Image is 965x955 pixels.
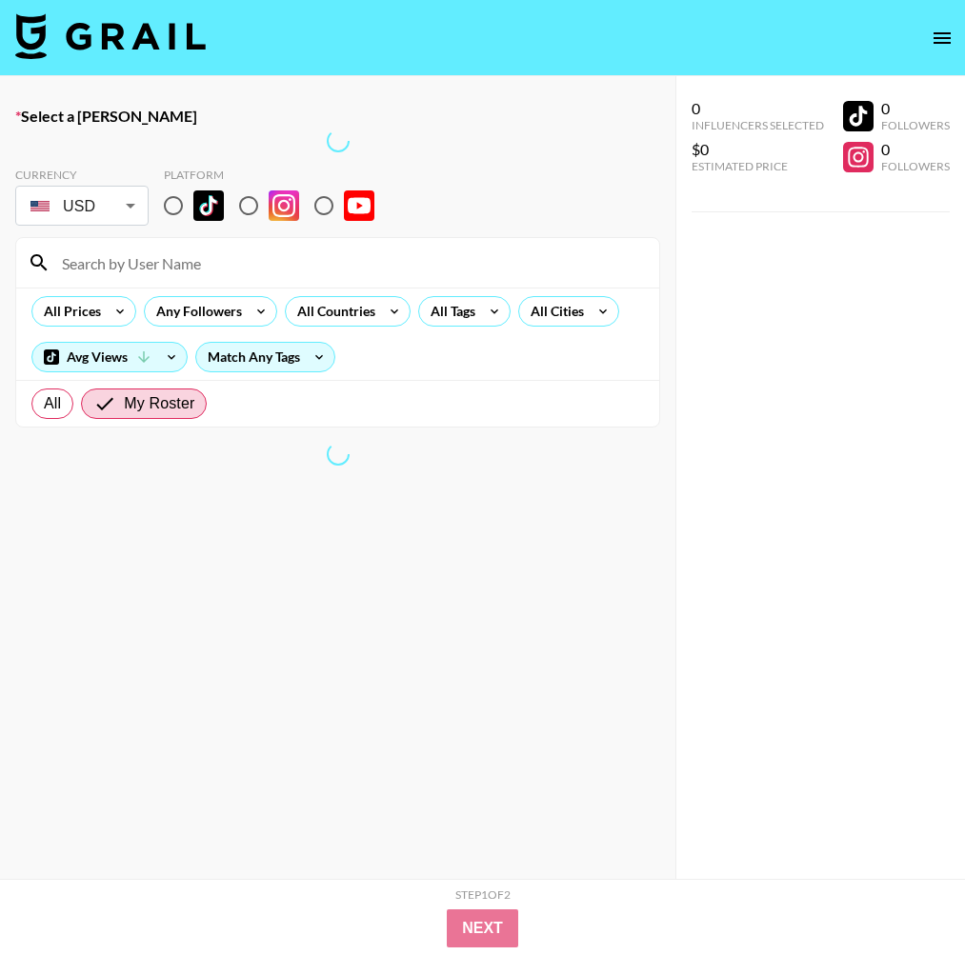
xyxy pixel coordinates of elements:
div: Estimated Price [692,159,824,173]
div: Step 1 of 2 [455,887,511,902]
div: All Prices [32,297,105,326]
img: Grail Talent [15,13,206,59]
img: YouTube [344,190,374,221]
div: Any Followers [145,297,246,326]
button: open drawer [923,19,961,57]
span: Refreshing lists, bookers, clients, countries, tags, cities, talent, talent, talent... [325,441,351,467]
div: 0 [881,99,950,118]
span: My Roster [124,392,194,415]
label: Select a [PERSON_NAME] [15,107,660,126]
div: Followers [881,159,950,173]
img: TikTok [193,190,224,221]
span: All [44,392,61,415]
div: Platform [164,168,390,182]
div: 0 [692,99,824,118]
input: Search by User Name [50,248,648,278]
div: All Countries [286,297,379,326]
div: 0 [881,140,950,159]
div: All Cities [519,297,588,326]
div: All Tags [419,297,479,326]
img: Instagram [269,190,299,221]
div: $0 [692,140,824,159]
span: Refreshing lists, bookers, clients, countries, tags, cities, talent, talent, talent... [325,128,351,153]
div: Currency [15,168,149,182]
div: USD [19,189,145,223]
div: Avg Views [32,343,187,371]
button: Next [447,909,518,947]
div: Influencers Selected [692,118,824,132]
div: Followers [881,118,950,132]
div: Match Any Tags [196,343,334,371]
